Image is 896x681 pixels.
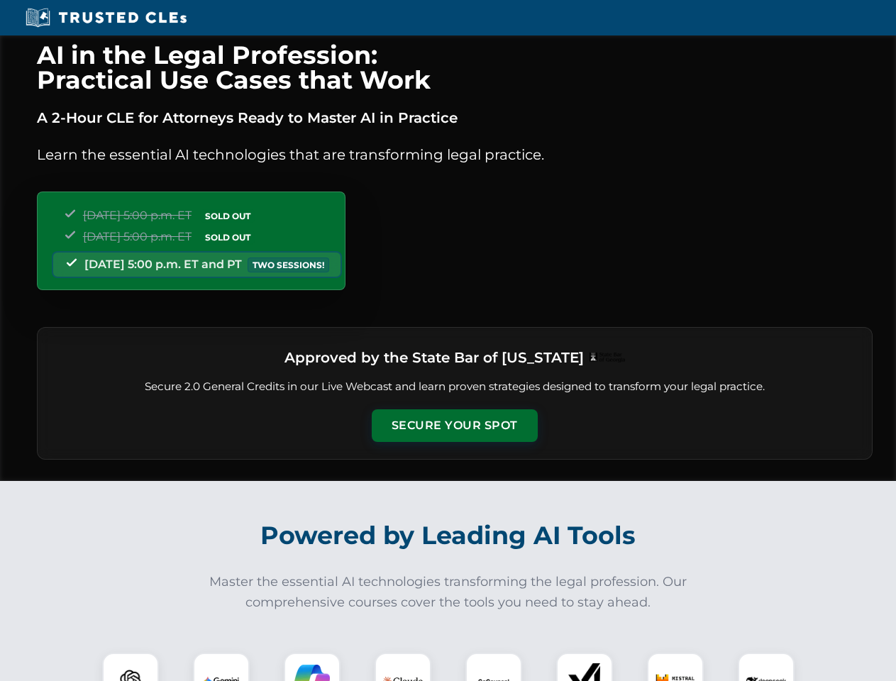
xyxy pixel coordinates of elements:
[590,353,625,362] img: Logo
[37,43,873,92] h1: AI in the Legal Profession: Practical Use Cases that Work
[37,143,873,166] p: Learn the essential AI technologies that are transforming legal practice.
[284,345,584,370] h3: Approved by the State Bar of [US_STATE]
[200,230,255,245] span: SOLD OUT
[83,209,192,222] span: [DATE] 5:00 p.m. ET
[372,409,538,442] button: Secure Your Spot
[200,209,255,223] span: SOLD OUT
[37,106,873,129] p: A 2-Hour CLE for Attorneys Ready to Master AI in Practice
[83,230,192,243] span: [DATE] 5:00 p.m. ET
[55,379,855,395] p: Secure 2.0 General Credits in our Live Webcast and learn proven strategies designed to transform ...
[200,572,697,613] p: Master the essential AI technologies transforming the legal profession. Our comprehensive courses...
[55,511,841,560] h2: Powered by Leading AI Tools
[21,7,191,28] img: Trusted CLEs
